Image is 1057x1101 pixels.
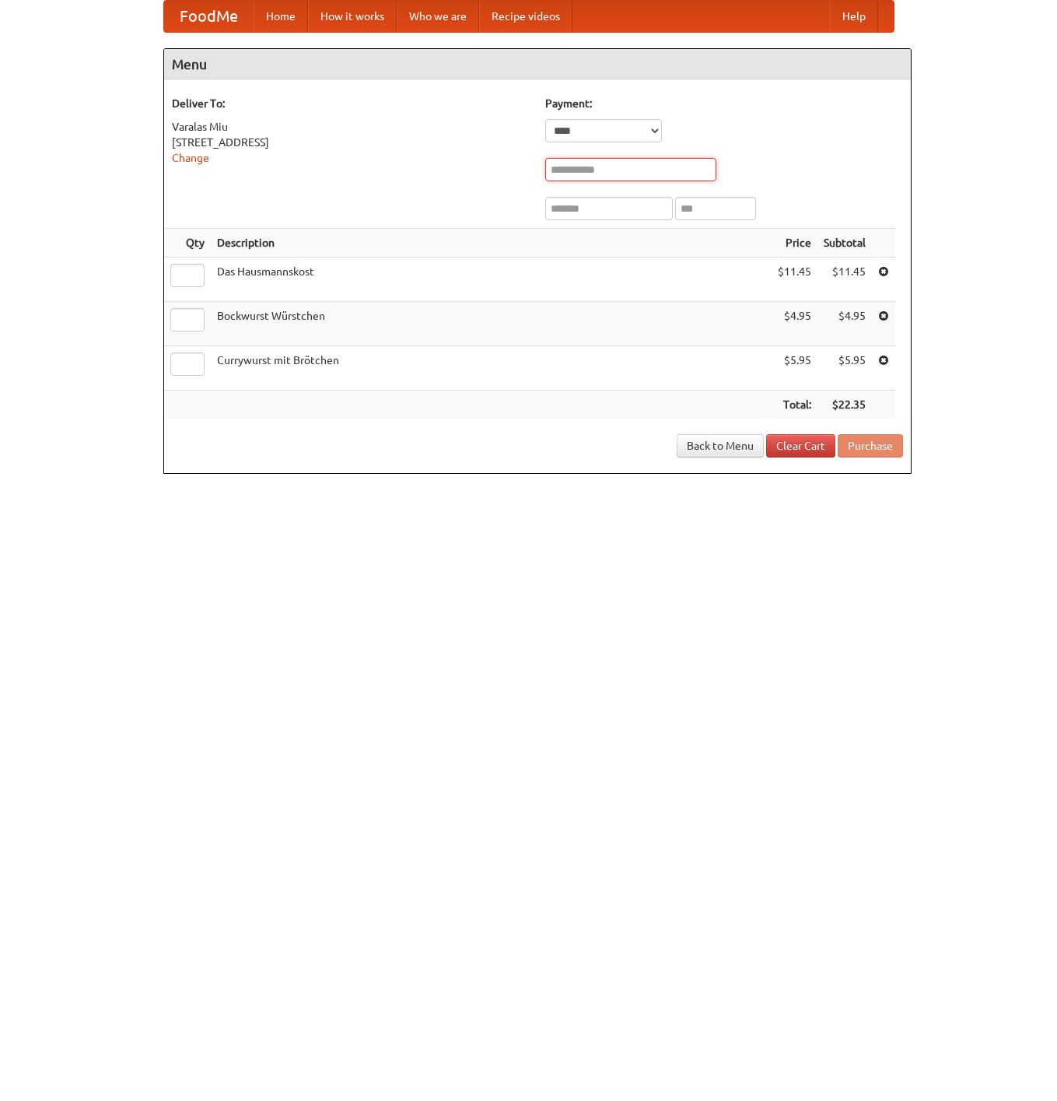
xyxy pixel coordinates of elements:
[172,152,209,164] a: Change
[772,391,817,419] th: Total:
[817,229,872,258] th: Subtotal
[772,346,817,391] td: $5.95
[172,119,530,135] div: Varalas Miu
[838,434,903,458] button: Purchase
[254,1,308,32] a: Home
[817,302,872,346] td: $4.95
[164,49,911,80] h4: Menu
[817,391,872,419] th: $22.35
[817,346,872,391] td: $5.95
[545,96,903,111] h5: Payment:
[677,434,764,458] a: Back to Menu
[772,258,817,302] td: $11.45
[211,258,772,302] td: Das Hausmannskost
[397,1,479,32] a: Who we are
[479,1,572,32] a: Recipe videos
[172,135,530,150] div: [STREET_ADDRESS]
[164,229,211,258] th: Qty
[766,434,835,458] a: Clear Cart
[172,96,530,111] h5: Deliver To:
[211,229,772,258] th: Description
[211,302,772,346] td: Bockwurst Würstchen
[164,1,254,32] a: FoodMe
[772,229,817,258] th: Price
[308,1,397,32] a: How it works
[211,346,772,391] td: Currywurst mit Brötchen
[830,1,878,32] a: Help
[772,302,817,346] td: $4.95
[817,258,872,302] td: $11.45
